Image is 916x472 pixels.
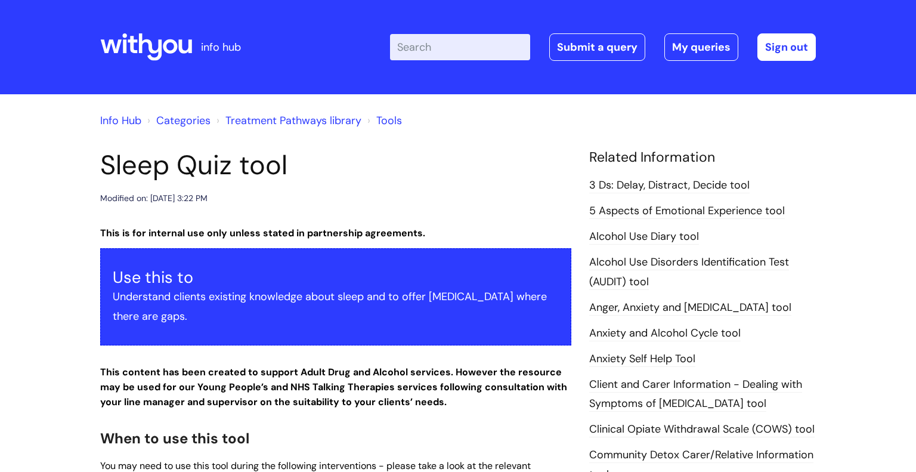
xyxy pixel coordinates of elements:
[589,326,741,341] a: Anxiety and Alcohol Cycle tool
[589,300,791,316] a: Anger, Anxiety and [MEDICAL_DATA] tool
[100,191,208,206] div: Modified on: [DATE] 3:22 PM
[100,149,571,181] h1: Sleep Quiz tool
[589,255,789,289] a: Alcohol Use Disorders Identification Test (AUDIT) tool
[144,111,211,130] li: Solution home
[664,33,738,61] a: My queries
[549,33,645,61] a: Submit a query
[390,34,530,60] input: Search
[589,377,802,412] a: Client and Carer Information - Dealing with Symptoms of [MEDICAL_DATA] tool
[589,229,699,245] a: Alcohol Use Diary tool
[364,111,402,130] li: Tools
[225,113,361,128] a: Treatment Pathways library
[113,268,559,287] h3: Use this to
[100,366,567,408] strong: This content has been created to support Adult Drug and Alcohol services. However the resource ma...
[376,113,402,128] a: Tools
[589,149,816,166] h4: Related Information
[589,203,785,219] a: 5 Aspects of Emotional Experience tool
[100,113,141,128] a: Info Hub
[589,422,815,437] a: Clinical Opiate Withdrawal Scale (COWS) tool
[201,38,241,57] p: info hub
[589,178,750,193] a: 3 Ds: Delay, Distract, Decide tool
[156,113,211,128] a: Categories
[100,227,425,239] strong: This is for internal use only unless stated in partnership agreements.
[213,111,361,130] li: Treatment Pathways library
[113,287,559,326] p: Understand clients existing knowledge about sleep and to offer [MEDICAL_DATA] where there are gaps.
[757,33,816,61] a: Sign out
[100,429,249,448] span: When to use this tool
[390,33,816,61] div: | -
[589,351,695,367] a: Anxiety Self Help Tool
